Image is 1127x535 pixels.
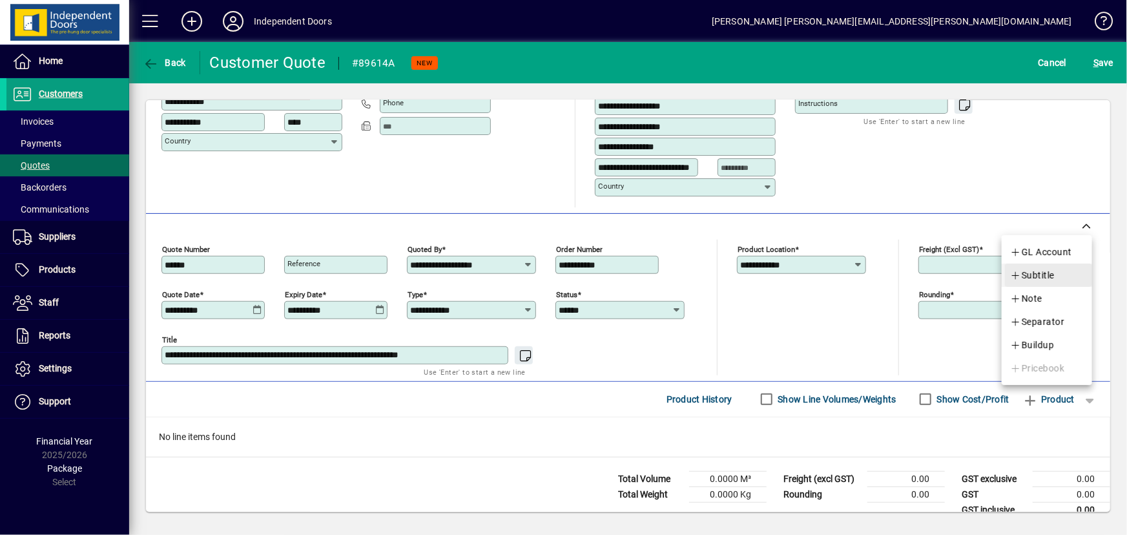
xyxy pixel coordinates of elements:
[1010,337,1054,353] span: Buildup
[1002,310,1092,333] button: Separator
[1002,287,1092,310] button: Note
[1010,361,1064,376] span: Pricebook
[1010,314,1064,330] span: Separator
[1010,291,1042,306] span: Note
[1002,264,1092,287] button: Subtitle
[1002,357,1092,380] button: Pricebook
[1002,333,1092,357] button: Buildup
[1002,240,1092,264] button: GL Account
[1012,385,1083,397] div: No active Pricebooks
[1010,244,1072,260] span: GL Account
[1010,267,1055,283] span: Subtitle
